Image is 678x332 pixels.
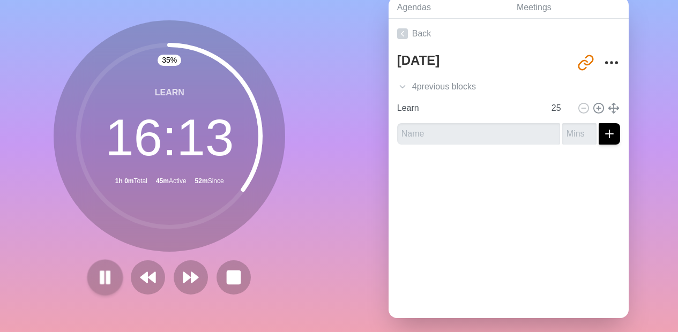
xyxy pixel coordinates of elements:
span: s [472,80,476,93]
input: Mins [562,123,597,145]
button: More [601,52,622,73]
input: Mins [547,97,573,119]
a: Back [389,19,629,49]
div: 4 previous block [389,76,629,97]
input: Name [397,123,560,145]
button: Share link [575,52,597,73]
input: Name [393,97,545,119]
